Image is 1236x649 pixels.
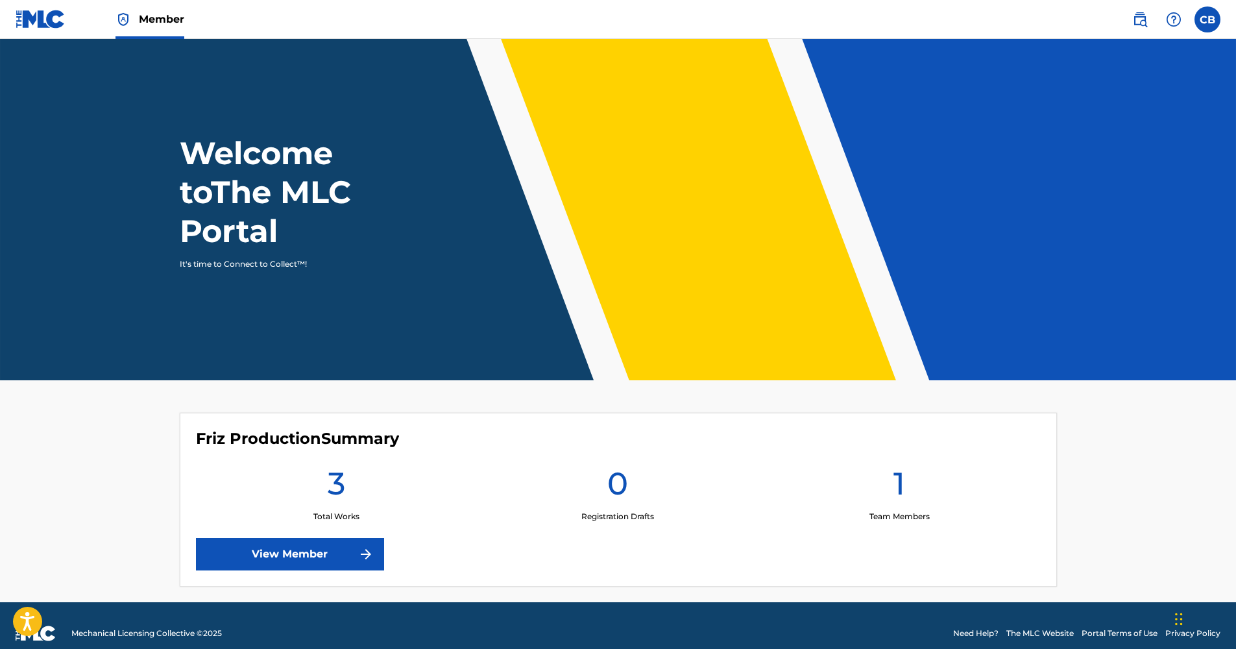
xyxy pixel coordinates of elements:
h1: 3 [328,464,345,511]
p: It's time to Connect to Collect™! [180,258,405,270]
img: f7272a7cc735f4ea7f67.svg [358,546,374,562]
img: Top Rightsholder [115,12,131,27]
a: Need Help? [953,628,999,639]
p: Registration Drafts [581,511,654,522]
h1: 0 [607,464,628,511]
h1: Welcome to The MLC Portal [180,134,422,251]
p: Team Members [869,511,930,522]
div: Help [1161,6,1187,32]
a: View Member [196,538,384,570]
a: Portal Terms of Use [1082,628,1157,639]
span: Mechanical Licensing Collective © 2025 [71,628,222,639]
img: search [1132,12,1148,27]
p: Total Works [313,511,359,522]
img: help [1166,12,1181,27]
a: Privacy Policy [1165,628,1220,639]
h1: 1 [893,464,905,511]
span: Member [139,12,184,27]
div: Drag [1175,600,1183,639]
img: logo [16,626,56,641]
div: User Menu [1194,6,1220,32]
h4: Friz Production [196,429,399,448]
a: Public Search [1127,6,1153,32]
img: MLC Logo [16,10,66,29]
a: The MLC Website [1006,628,1074,639]
iframe: Chat Widget [1171,587,1236,649]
